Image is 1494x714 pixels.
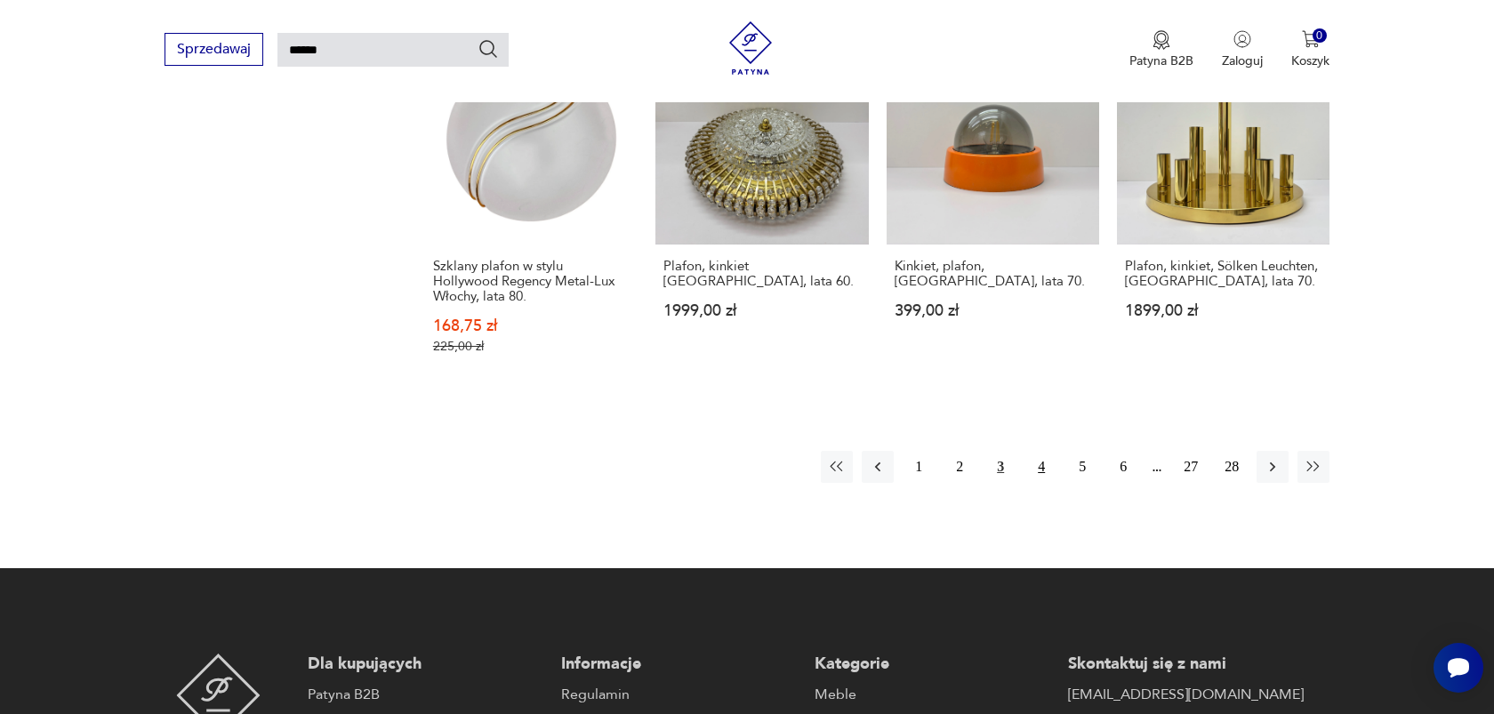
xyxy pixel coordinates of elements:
[1291,52,1329,69] p: Koszyk
[1025,451,1057,483] button: 4
[1125,259,1321,289] h3: Plafon, kinkiet, Sölken Leuchten, [GEOGRAPHIC_DATA], lata 70.
[663,303,860,318] p: 1999,00 zł
[1216,451,1248,483] button: 28
[561,654,797,675] p: Informacje
[1066,451,1098,483] button: 5
[1222,30,1263,69] button: Zaloguj
[433,318,630,333] p: 168,75 zł
[425,32,638,389] a: SaleSzklany plafon w stylu Hollywood Regency Metal-Lux Włochy, lata 80.Szklany plafon w stylu Hol...
[478,38,499,60] button: Szukaj
[1222,52,1263,69] p: Zaloguj
[815,684,1050,705] a: Meble
[1068,684,1304,705] a: [EMAIL_ADDRESS][DOMAIN_NAME]
[1125,303,1321,318] p: 1899,00 zł
[663,259,860,289] h3: Plafon, kinkiet [GEOGRAPHIC_DATA], lata 60.
[1291,30,1329,69] button: 0Koszyk
[165,33,263,66] button: Sprzedawaj
[1434,643,1483,693] iframe: Smartsupp widget button
[1313,28,1328,44] div: 0
[1302,30,1320,48] img: Ikona koszyka
[944,451,976,483] button: 2
[1068,654,1304,675] p: Skontaktuj się z nami
[308,654,543,675] p: Dla kupujących
[561,684,797,705] a: Regulamin
[724,21,777,75] img: Patyna - sklep z meblami i dekoracjami vintage
[165,44,263,57] a: Sprzedawaj
[903,451,935,483] button: 1
[1175,451,1207,483] button: 27
[984,451,1016,483] button: 3
[1233,30,1251,48] img: Ikonka użytkownika
[1117,32,1329,389] a: Plafon, kinkiet, Sölken Leuchten, Niemcy, lata 70.Plafon, kinkiet, Sölken Leuchten, [GEOGRAPHIC_D...
[308,684,543,705] a: Patyna B2B
[433,339,630,354] p: 225,00 zł
[895,259,1091,289] h3: Kinkiet, plafon, [GEOGRAPHIC_DATA], lata 70.
[655,32,868,389] a: Plafon, kinkiet Niemcy, lata 60.Plafon, kinkiet [GEOGRAPHIC_DATA], lata 60.1999,00 zł
[1129,52,1193,69] p: Patyna B2B
[887,32,1099,389] a: Kinkiet, plafon, Niemcy, lata 70.Kinkiet, plafon, [GEOGRAPHIC_DATA], lata 70.399,00 zł
[1129,30,1193,69] button: Patyna B2B
[1107,451,1139,483] button: 6
[433,259,630,304] h3: Szklany plafon w stylu Hollywood Regency Metal-Lux Włochy, lata 80.
[895,303,1091,318] p: 399,00 zł
[815,654,1050,675] p: Kategorie
[1129,30,1193,69] a: Ikona medaluPatyna B2B
[1153,30,1170,50] img: Ikona medalu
